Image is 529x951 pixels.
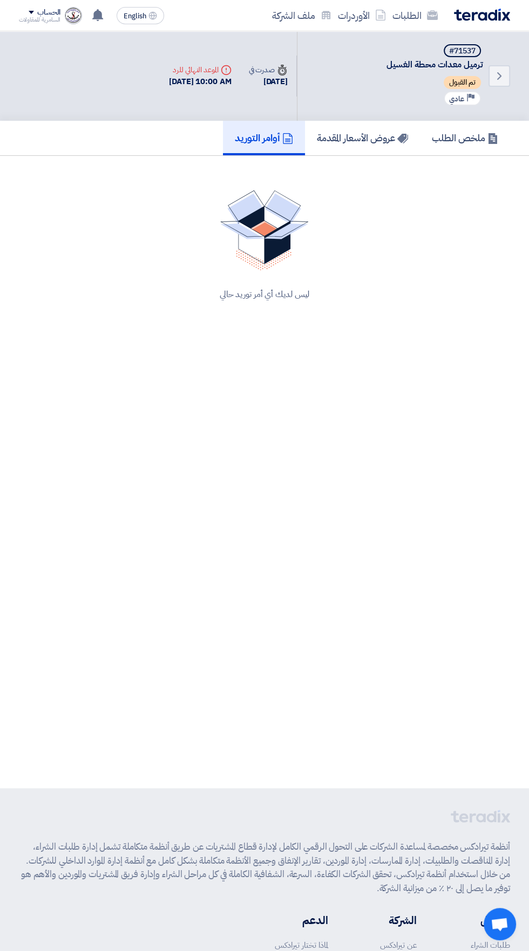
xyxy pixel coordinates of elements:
[65,7,82,24] img: logo_1725182828871.png
[274,912,328,928] li: الدعم
[269,3,335,28] a: ملف الشركة
[19,17,60,23] div: السامرية للمقاولات
[124,12,146,20] span: English
[454,9,510,21] img: Teradix logo
[471,939,510,951] a: طلبات الشراء
[317,132,408,144] h5: عروض الأسعار المقدمة
[223,121,305,155] a: أوامر التوريد
[310,44,483,71] h5: ترميل معدات محطة الغسيل
[389,3,441,28] a: الطلبات
[235,132,293,144] h5: أوامر التوريد
[444,76,481,89] span: تم القبول
[449,912,510,928] li: الحلول
[420,121,510,155] a: ملخص الطلب
[361,912,417,928] li: الشركة
[310,59,483,71] span: ترميل معدات محطة الغسيل
[305,121,420,155] a: عروض الأسعار المقدمة
[37,8,60,17] div: الحساب
[220,190,309,271] img: No Quotations Found!
[249,64,288,75] div: صدرت في
[249,75,288,88] div: [DATE]
[19,840,510,895] p: أنظمة تيرادكس مخصصة لمساعدة الشركات على التحول الرقمي الكامل لإدارة قطاع المشتريات عن طريق أنظمة ...
[169,75,232,88] div: [DATE] 10:00 AM
[32,288,497,301] div: ليس لديك أي أمر توريد حالي
[484,908,516,940] div: دردشة مفتوحة
[117,7,164,24] button: English
[432,132,498,144] h5: ملخص الطلب
[169,64,232,75] div: الموعد النهائي للرد
[335,3,389,28] a: الأوردرات
[449,47,476,55] div: #71537
[275,939,328,951] a: لماذا تختار تيرادكس
[380,939,417,951] a: عن تيرادكس
[449,94,464,104] span: عادي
